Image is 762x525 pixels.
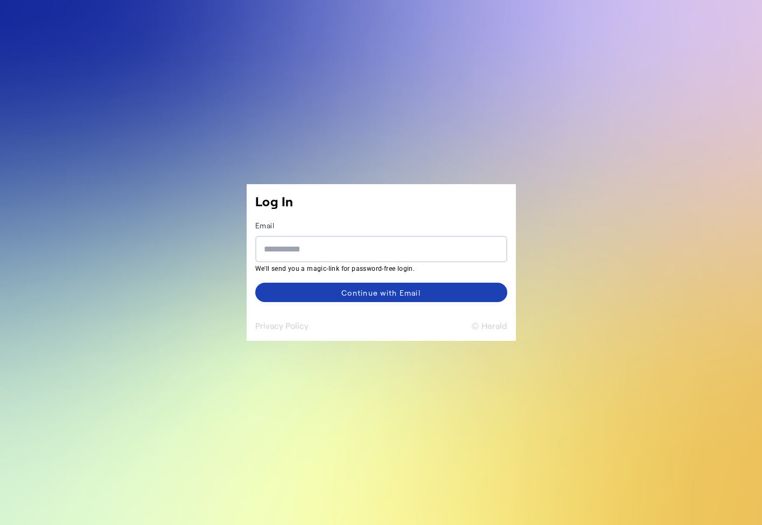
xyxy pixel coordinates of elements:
[341,287,421,298] div: Continue with Email
[255,283,507,302] button: Continue with Email
[255,193,507,210] h1: Log In
[471,319,507,332] button: © Herald
[255,262,501,274] mat-hint: We'll send you a magic-link for password-free login.
[255,319,309,332] button: Privacy Policy
[255,221,275,230] label: Email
